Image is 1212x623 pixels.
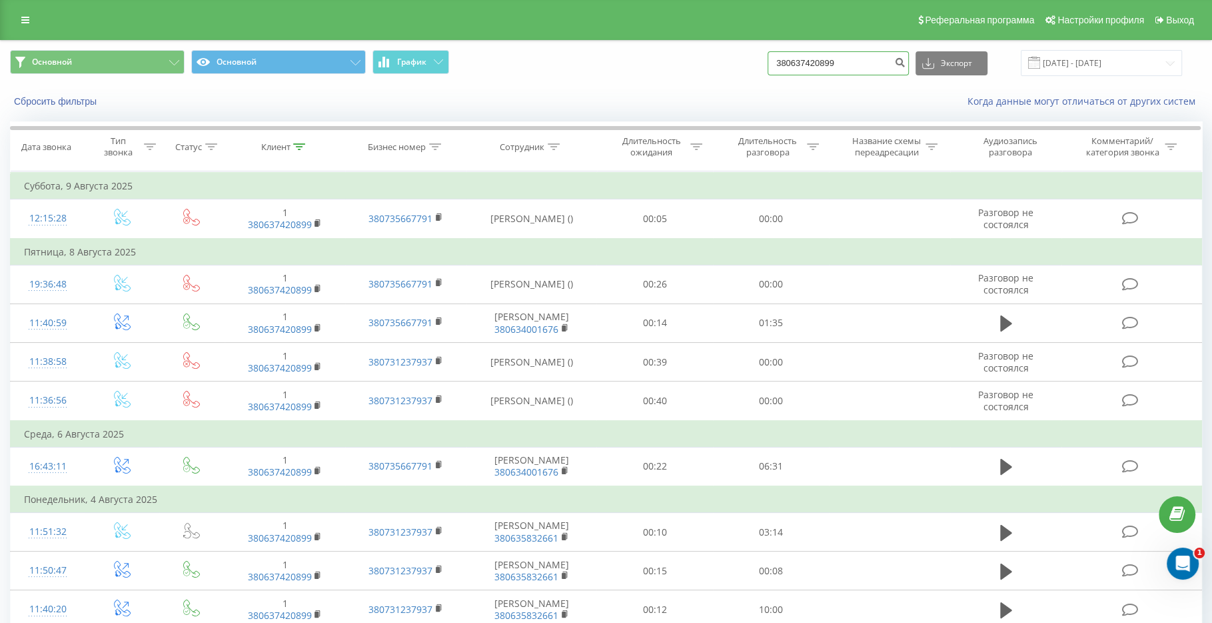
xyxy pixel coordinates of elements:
a: 380637420899 [247,362,311,374]
div: Клиент [261,141,290,153]
div: Комментарий/категория звонка [1083,135,1161,158]
a: 380635832661 [494,532,558,544]
a: 380635832661 [494,570,558,583]
td: 00:14 [596,303,713,342]
button: Экспорт [915,51,987,75]
div: 11:40:59 [24,310,71,336]
div: Тип звонка [97,135,141,158]
td: 00:00 [713,199,830,239]
td: 00:22 [596,447,713,486]
span: Разговор не состоялся [978,388,1033,413]
td: [PERSON_NAME] () [466,343,597,382]
button: Основной [10,50,185,74]
a: 380634001676 [494,466,558,478]
td: 1 [225,513,346,552]
div: Сотрудник [500,141,544,153]
td: 1 [225,343,346,382]
td: 00:26 [596,265,713,303]
a: 380731237937 [368,526,432,538]
div: Название схемы переадресации [851,135,922,158]
td: 00:40 [596,382,713,421]
td: 1 [225,382,346,421]
a: 380635832661 [494,609,558,622]
td: [PERSON_NAME] () [466,265,597,303]
div: 11:40:20 [24,596,71,622]
td: Понедельник, 4 Августа 2025 [11,486,1202,513]
td: Среда, 6 Августа 2025 [11,421,1202,448]
div: Аудиозапись разговора [967,135,1053,158]
span: Разговор не состоялся [978,350,1033,374]
div: 11:51:32 [24,519,71,545]
iframe: Intercom live chat [1167,548,1199,580]
a: 380637420899 [247,609,311,622]
div: Длительность разговора [732,135,804,158]
td: 1 [225,199,346,239]
td: 06:31 [713,447,830,486]
td: 1 [225,447,346,486]
a: 380731237937 [368,394,432,407]
div: 11:36:56 [24,388,71,414]
a: 380735667791 [368,277,432,290]
td: 00:00 [713,265,830,303]
div: Длительность ожидания [616,135,687,158]
td: 00:10 [596,513,713,552]
div: 11:38:58 [24,349,71,375]
td: [PERSON_NAME] () [466,199,597,239]
td: 1 [225,303,346,342]
a: 380637420899 [247,532,311,544]
a: 380637420899 [247,466,311,478]
td: 1 [225,265,346,303]
td: 00:15 [596,552,713,590]
span: 1 [1194,548,1205,558]
a: 380637420899 [247,283,311,296]
a: Когда данные могут отличаться от других систем [967,95,1202,107]
div: Дата звонка [21,141,71,153]
div: 16:43:11 [24,454,71,480]
td: 00:08 [713,552,830,590]
span: Разговор не состоялся [978,271,1033,296]
div: Статус [175,141,202,153]
div: 19:36:48 [24,271,71,297]
td: 00:39 [596,343,713,382]
td: 01:35 [713,303,830,342]
td: 00:05 [596,199,713,239]
a: 380731237937 [368,356,432,368]
input: Поиск по номеру [768,51,909,75]
td: 03:14 [713,513,830,552]
td: Пятница, 8 Августа 2025 [11,239,1202,265]
a: 380731237937 [368,564,432,577]
span: График [397,57,426,67]
span: Основной [32,57,72,67]
span: Выход [1166,15,1194,25]
td: [PERSON_NAME] [466,447,597,486]
td: [PERSON_NAME] [466,513,597,552]
a: 380735667791 [368,460,432,472]
a: 380731237937 [368,603,432,616]
a: 380637420899 [247,400,311,413]
a: 380735667791 [368,212,432,225]
td: [PERSON_NAME] () [466,382,597,421]
a: 380637420899 [247,218,311,231]
button: График [372,50,449,74]
td: 00:00 [713,382,830,421]
span: Настройки профиля [1057,15,1144,25]
a: 380735667791 [368,316,432,329]
a: 380634001676 [494,323,558,336]
button: Сбросить фильтры [10,95,103,107]
td: Суббота, 9 Августа 2025 [11,173,1202,199]
div: 11:50:47 [24,558,71,584]
td: 00:00 [713,343,830,382]
a: 380637420899 [247,570,311,583]
div: 12:15:28 [24,205,71,231]
button: Основной [191,50,366,74]
span: Разговор не состоялся [978,206,1033,231]
a: 380637420899 [247,323,311,336]
td: [PERSON_NAME] [466,552,597,590]
div: Бизнес номер [368,141,426,153]
td: 1 [225,552,346,590]
td: [PERSON_NAME] [466,303,597,342]
span: Реферальная программа [925,15,1034,25]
